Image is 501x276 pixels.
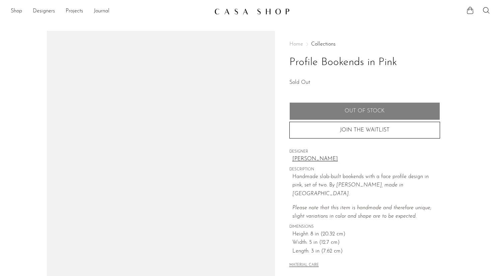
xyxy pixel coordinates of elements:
[289,102,440,120] button: Add to cart
[289,263,319,268] button: MATERIAL CARE
[292,173,440,199] p: Handmade slab-built bookends with a face profile design in pink, set of two. B
[289,54,440,71] h1: Profile Bookends in Pink
[292,247,440,256] span: Length: 3 in (7.62 cm)
[289,42,303,47] span: Home
[292,205,431,219] em: Please note that this item is handmade and therefore unique; slight variations in color and shape...
[289,42,440,47] nav: Breadcrumbs
[311,42,336,47] a: Collections
[289,80,310,85] span: Sold Out
[94,7,110,16] a: Journal
[11,6,209,17] nav: Desktop navigation
[292,155,440,164] a: [PERSON_NAME]
[289,149,440,155] span: DESIGNER
[33,7,55,16] a: Designers
[66,7,83,16] a: Projects
[292,230,440,239] span: Height: 8 in (20.32 cm)
[289,167,440,173] span: DESCRIPTION
[11,6,209,17] ul: NEW HEADER MENU
[345,108,384,114] span: Out of stock
[292,238,440,247] span: Width: 5 in (12.7 cm)
[289,122,440,139] button: JOIN THE WAITLIST
[11,7,22,16] a: Shop
[292,182,403,197] em: y [PERSON_NAME], made in [GEOGRAPHIC_DATA].
[289,224,440,230] span: DIMENSIONS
